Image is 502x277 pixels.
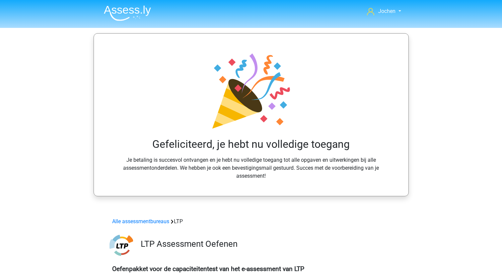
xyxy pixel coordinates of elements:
a: Jochen [364,7,403,15]
div: LTP [109,218,393,226]
img: Assessly [104,5,151,21]
b: Oefenpakket voor de capaciteitentest van het e-assessment van LTP [112,265,304,273]
h3: LTP Assessment Oefenen [141,239,388,249]
a: Alle assessmentbureaus [112,218,169,225]
span: Jochen [378,8,395,14]
h2: Gefeliciteerd, je hebt nu volledige toegang [112,138,390,150]
img: ltp.png [109,233,133,257]
div: Je betaling is succesvol ontvangen en je hebt nu volledige toegang tot alle opgaven en uitwerking... [110,49,393,180]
